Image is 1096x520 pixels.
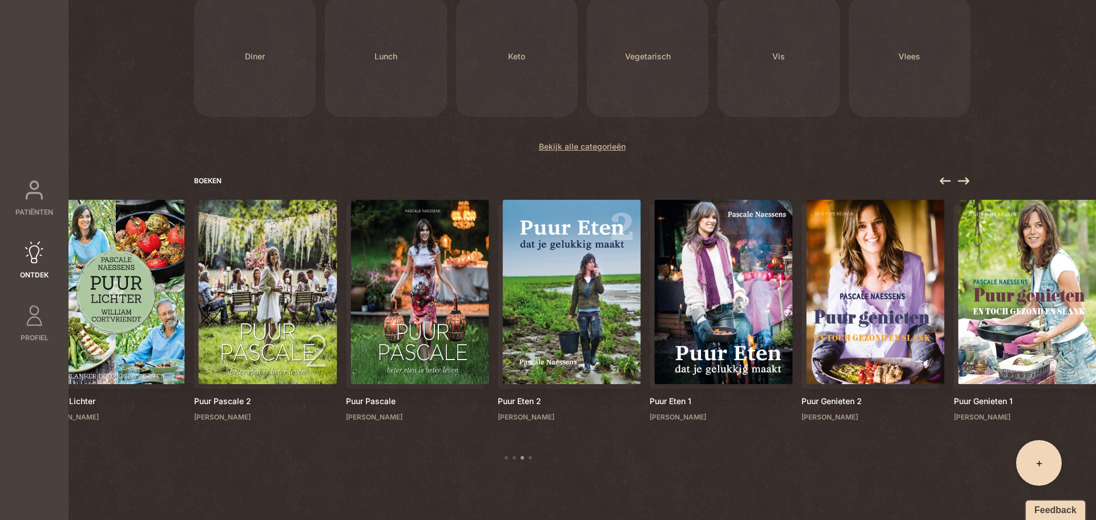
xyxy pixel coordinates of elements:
span: [PERSON_NAME] [346,412,484,422]
span: vis [772,50,785,63]
img: Puur Pascale 2 [199,200,337,384]
span: diner [245,50,265,63]
span: [PERSON_NAME] [42,412,180,422]
a: Bekijk alle categorieën [539,140,626,153]
img: Puur Pascale [350,200,489,384]
span: [PERSON_NAME] [498,412,636,422]
span: [PERSON_NAME] [954,412,1092,422]
span: vlees [898,50,920,63]
p: Puur Genieten 2 [801,394,940,408]
img: Puur Eten 1 [654,200,792,384]
img: Puur Eten 2 [502,200,640,384]
p: Puur Eten 2 [498,394,636,408]
p: Puur Pascale 2 [194,394,332,408]
span: [PERSON_NAME] [650,412,788,422]
p: Puur Eten 1 [650,394,788,408]
span: lunch [374,50,397,63]
a: Puur Eten 1Puur Eten 1[PERSON_NAME] [650,195,788,432]
p: Puur Genieten 1 [954,394,1092,408]
p: Puur Pascale [346,394,484,408]
a: Puur Genieten 2Puur Genieten 2[PERSON_NAME] [801,195,940,432]
span: vegetarisch [625,50,671,63]
div: Carousel Pagination [194,456,843,459]
img: Puur Genieten 2 [806,200,944,384]
a: Puur Pascale 2Puur Pascale 2[PERSON_NAME] [194,195,332,432]
span: Profiel [21,333,49,343]
img: Puur & Lichter [47,200,185,384]
span: [PERSON_NAME] [194,412,332,422]
a: Puur PascalePuur Pascale[PERSON_NAME] [346,195,484,432]
span: keto [508,50,525,63]
iframe: Ybug feedback widget [1020,497,1087,520]
button: Carousel Page 2 [513,456,516,459]
button: Carousel Page 1 [505,456,508,459]
button: Carousel Page 3 (Current Slide) [521,456,524,459]
div: Carousel Navigation [938,176,970,186]
p: Puur & Lichter [42,394,180,408]
span: + [1035,455,1043,471]
span: Patiënten [15,207,53,217]
span: Ontdek [20,270,49,280]
span: [PERSON_NAME] [801,412,940,422]
button: Carousel Page 4 [529,456,532,459]
h2: Boeken [194,176,970,186]
a: Puur Eten 2Puur Eten 2[PERSON_NAME] [498,195,636,432]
